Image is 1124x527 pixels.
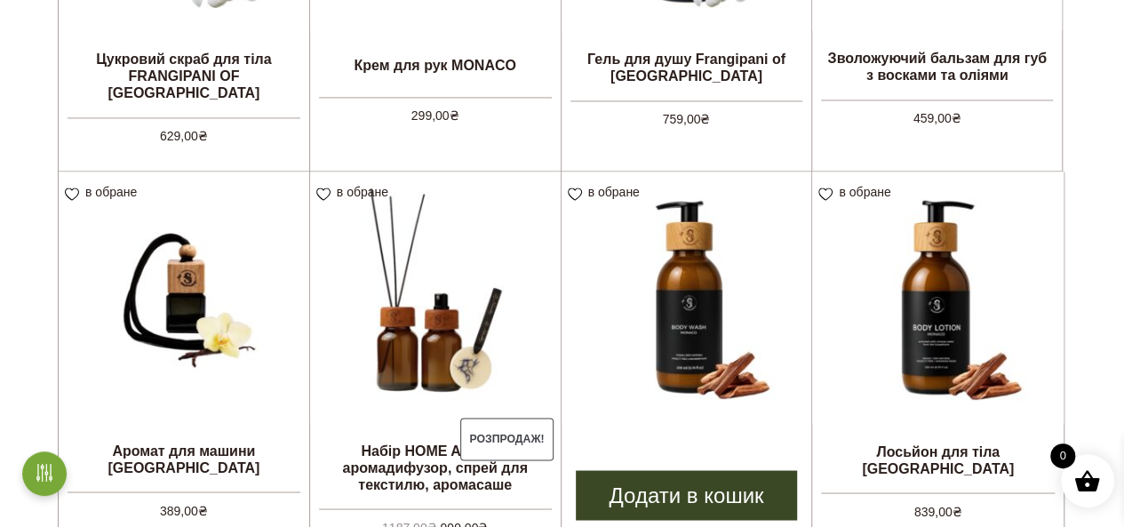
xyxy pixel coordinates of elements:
img: unfavourite.svg [568,188,582,201]
a: в обране [65,185,143,199]
span: в обране [85,185,137,199]
span: Розпродаж! [460,418,554,460]
a: в обране [568,185,646,199]
a: в обране [316,185,395,199]
h2: Аромат для машини [GEOGRAPHIC_DATA] [59,435,309,483]
h2: Лосьйон для тіла [GEOGRAPHIC_DATA] [812,435,1064,483]
span: ₴ [198,503,208,517]
span: ₴ [450,108,459,123]
bdi: 299,00 [411,108,459,123]
bdi: 839,00 [914,504,962,518]
h2: Цукровий скраб для тіла FRANGIPANI OF [GEOGRAPHIC_DATA] [59,44,309,109]
span: 0 [1050,443,1075,468]
span: ₴ [952,111,961,125]
a: Лосьйон для тіла [GEOGRAPHIC_DATA] 839,00₴ [812,172,1064,517]
h2: Зволожуючий бальзам для губ з восками та оліями [812,43,1062,91]
bdi: 389,00 [160,503,208,517]
span: ₴ [198,129,208,143]
span: в обране [839,185,890,199]
span: ₴ [700,112,710,126]
bdi: 759,00 [662,112,710,126]
a: Розпродаж! Набір HOME AROMA: аромадифузор, спрей для текстилю, аромасаше [310,172,561,516]
span: ₴ [953,504,962,518]
a: Додати в кошик: “Гель для душу Monaco” [576,470,798,520]
bdi: 629,00 [160,129,208,143]
h2: Крем для рук MONACO [310,44,561,88]
a: в обране [818,185,897,199]
bdi: 459,00 [913,111,961,125]
span: в обране [588,185,640,199]
img: unfavourite.svg [316,188,331,201]
a: Аромат для машини [GEOGRAPHIC_DATA] 389,00₴ [59,172,309,516]
h2: Набір HOME AROMA: аромадифузор, спрей для текстилю, аромасаше [310,435,561,500]
img: unfavourite.svg [818,188,833,201]
img: unfavourite.svg [65,188,79,201]
h2: Гель для душу Frangipani of [GEOGRAPHIC_DATA] [562,44,812,92]
span: в обране [337,185,388,199]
